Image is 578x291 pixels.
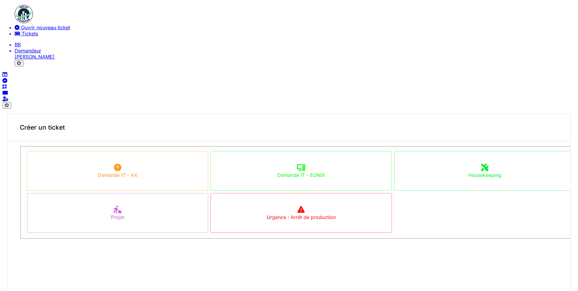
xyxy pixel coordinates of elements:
div: Housekeeping [468,172,501,178]
img: Badge_color-CXgf-gQk.svg [15,5,33,23]
li: BB [15,41,576,48]
a: Tickets [15,31,576,37]
div: Demande IT - AX [98,172,137,178]
div: Demandeur [15,48,576,54]
div: Urgence : Arrêt de production [267,214,336,220]
div: Demande IT - EONIX [277,172,325,178]
div: Projet [111,214,124,220]
a: Ouvrir nouveau ticket [15,24,576,31]
span: Ouvrir nouveau ticket [21,24,70,31]
li: [PERSON_NAME] [15,48,576,60]
span: Tickets [22,31,38,37]
a: BB Demandeur[PERSON_NAME] [15,41,576,60]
